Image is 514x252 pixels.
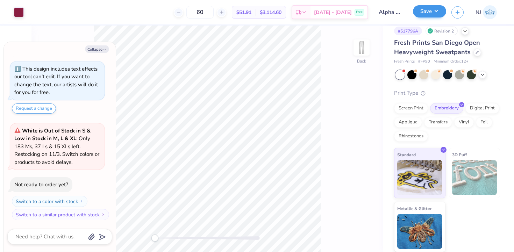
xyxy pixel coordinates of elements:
[12,103,56,114] button: Request a change
[101,213,105,217] img: Switch to a similar product with stock
[314,9,352,16] span: [DATE] - [DATE]
[394,38,480,56] span: Fresh Prints San Diego Open Heavyweight Sweatpants
[476,117,492,128] div: Foil
[394,131,428,142] div: Rhinestones
[397,214,442,249] img: Metallic & Glitter
[357,58,366,64] div: Back
[373,5,408,19] input: Untitled Design
[394,59,415,65] span: Fresh Prints
[418,59,430,65] span: # FP90
[430,103,463,114] div: Embroidery
[186,6,214,19] input: – –
[454,117,474,128] div: Vinyl
[14,127,99,166] span: : Only 183 Ms, 37 Ls & 15 XLs left. Restocking on 11/3. Switch colors or products to avoid delays.
[85,45,109,53] button: Collapse
[426,27,458,35] div: Revision 2
[79,199,84,203] img: Switch to a color with stock
[452,151,467,158] span: 3D Puff
[356,10,363,15] span: Free
[452,160,497,195] img: 3D Puff
[14,181,68,188] div: Not ready to order yet?
[476,8,481,16] span: NJ
[12,196,87,207] button: Switch to a color with stock
[14,65,98,96] div: This design includes text effects our tool can't edit. If you want to change the text, our artist...
[14,127,91,142] strong: White is Out of Stock in S & Low in Stock in M, L & XL
[394,89,500,97] div: Print Type
[434,59,469,65] span: Minimum Order: 12 +
[260,9,281,16] span: $3,114.60
[355,41,369,55] img: Back
[151,235,158,242] div: Accessibility label
[397,160,442,195] img: Standard
[397,205,432,212] span: Metallic & Glitter
[236,9,251,16] span: $51.91
[465,103,499,114] div: Digital Print
[394,27,422,35] div: # 517796A
[483,5,497,19] img: Nick Johnson
[394,117,422,128] div: Applique
[472,5,500,19] a: NJ
[413,5,446,17] button: Save
[394,103,428,114] div: Screen Print
[424,117,452,128] div: Transfers
[397,151,416,158] span: Standard
[12,209,109,220] button: Switch to a similar product with stock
